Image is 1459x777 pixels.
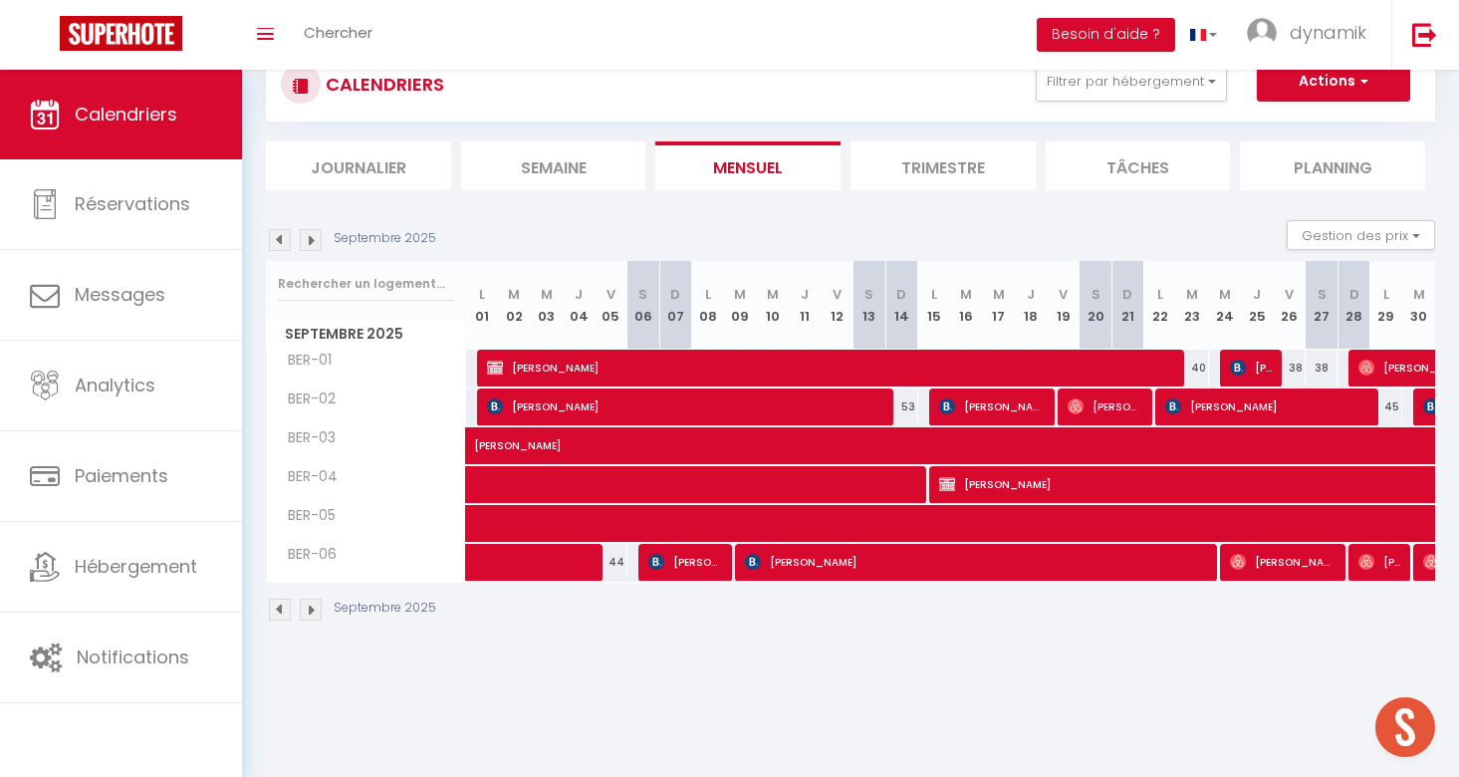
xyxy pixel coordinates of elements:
th: 12 [821,261,852,350]
abbr: M [541,285,553,304]
abbr: M [734,285,746,304]
div: Ouvrir le chat [1375,697,1435,757]
button: Besoin d'aide ? [1037,18,1175,52]
span: [PERSON_NAME] [648,543,723,581]
h3: CALENDRIERS [321,62,444,107]
span: [PERSON_NAME] [1068,388,1142,425]
th: 03 [530,261,562,350]
p: Septembre 2025 [334,229,436,248]
th: 21 [1111,261,1143,350]
abbr: V [1285,285,1294,304]
th: 07 [659,261,691,350]
li: Trimestre [851,141,1036,190]
li: Planning [1240,141,1425,190]
th: 10 [756,261,788,350]
abbr: J [1027,285,1035,304]
button: Gestion des prix [1287,220,1435,250]
th: 22 [1144,261,1176,350]
span: BER-01 [270,350,345,372]
th: 27 [1306,261,1337,350]
span: BER-05 [270,505,345,527]
li: Journalier [266,141,451,190]
abbr: L [1383,285,1389,304]
div: 45 [1370,388,1402,425]
th: 04 [563,261,595,350]
span: Septembre 2025 [267,320,465,349]
abbr: S [638,285,647,304]
span: Paiements [75,463,168,488]
span: [PERSON_NAME] [939,388,1046,425]
abbr: M [1219,285,1231,304]
th: 20 [1080,261,1111,350]
button: Actions [1257,62,1410,102]
th: 19 [1047,261,1079,350]
li: Mensuel [655,141,841,190]
input: Rechercher un logement... [278,266,454,302]
a: [PERSON_NAME] [466,427,498,465]
abbr: L [1157,285,1163,304]
abbr: L [931,285,937,304]
th: 23 [1176,261,1208,350]
img: ... [1247,18,1277,48]
th: 13 [853,261,885,350]
abbr: D [1122,285,1132,304]
th: 17 [983,261,1015,350]
img: logout [1412,22,1437,47]
div: 38 [1306,350,1337,387]
span: [PERSON_NAME] [1230,543,1337,581]
th: 26 [1273,261,1305,350]
th: 18 [1015,261,1047,350]
span: [PERSON_NAME] [487,388,880,425]
span: BER-06 [270,544,345,566]
span: Messages [75,282,165,307]
abbr: V [1059,285,1068,304]
th: 16 [950,261,982,350]
li: Semaine [461,141,646,190]
abbr: J [1253,285,1261,304]
button: Filtrer par hébergement [1036,62,1227,102]
abbr: M [1413,285,1425,304]
span: [PERSON_NAME] [745,543,1202,581]
abbr: M [508,285,520,304]
abbr: M [993,285,1005,304]
abbr: L [705,285,711,304]
span: BER-02 [270,388,345,410]
th: 14 [885,261,917,350]
abbr: V [833,285,842,304]
span: Hébergement [75,554,197,579]
span: Calendriers [75,102,177,127]
abbr: S [1318,285,1327,304]
li: Tâches [1046,141,1231,190]
abbr: S [1092,285,1100,304]
span: dynamik [1290,20,1366,45]
abbr: M [960,285,972,304]
th: 11 [789,261,821,350]
th: 06 [627,261,659,350]
th: 01 [466,261,498,350]
abbr: D [896,285,906,304]
abbr: S [864,285,873,304]
div: 40 [1176,350,1208,387]
span: [PERSON_NAME] [487,349,1167,387]
abbr: D [1349,285,1359,304]
abbr: J [801,285,809,304]
span: [PERSON_NAME] [1230,349,1273,387]
span: Analytics [75,373,155,397]
div: 53 [885,388,917,425]
span: Réservations [75,191,190,216]
p: Septembre 2025 [334,599,436,618]
abbr: J [575,285,583,304]
img: Super Booking [60,16,182,51]
span: BER-03 [270,427,345,449]
div: 38 [1273,350,1305,387]
th: 28 [1337,261,1369,350]
span: [PERSON_NAME] [1358,543,1401,581]
abbr: D [670,285,680,304]
th: 09 [724,261,756,350]
abbr: M [1186,285,1198,304]
abbr: M [767,285,779,304]
abbr: L [479,285,485,304]
span: BER-04 [270,466,345,488]
th: 02 [498,261,530,350]
th: 05 [595,261,626,350]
